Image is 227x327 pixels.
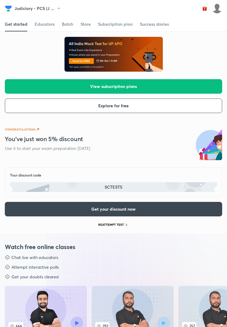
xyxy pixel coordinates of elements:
[80,17,91,31] a: Store
[5,135,184,143] h3: You’ve just won 5% discount
[14,4,65,13] button: Judiciary - PCS (J ...
[11,264,59,270] p: Attempt interactive polls
[98,103,129,109] span: Explore for free
[90,83,137,89] span: View subscription plans
[140,21,169,27] div: Success stories
[105,183,122,191] div: SCTEST5
[5,128,39,131] img: congratulations
[62,21,73,27] div: Batch
[200,4,210,13] img: avatar
[35,17,55,31] a: Educators
[5,21,27,27] div: Get started
[196,128,222,160] img: celebration
[11,254,58,261] p: Chat live with educators
[212,3,222,14] img: Shefali Garg
[5,243,222,251] h3: Watch free online classes
[5,79,222,94] button: View subscription plans
[80,21,91,27] div: Store
[5,99,222,113] button: Explore for free
[35,21,55,27] div: Educators
[98,21,133,27] div: Subscription plan
[5,221,222,228] div: REATTEMPT TEST
[173,303,220,320] iframe: Help widget launcher
[140,17,169,31] a: Success stories
[98,17,133,31] a: Subscription plan
[62,17,73,31] a: Batch
[10,173,217,177] div: Your discount code
[5,17,27,31] a: Get started
[5,202,222,216] button: Get your discount now
[5,5,12,12] img: Company Logo
[5,145,184,151] h6: Use it to start your exam preparation [DATE]
[11,274,59,280] p: Get your doubts cleared
[91,206,136,212] span: Get your discount now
